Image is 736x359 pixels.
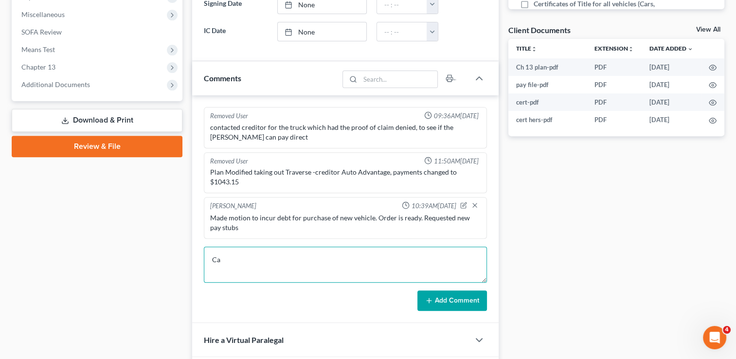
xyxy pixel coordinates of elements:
[434,111,479,121] span: 09:36AM[DATE]
[412,201,456,211] span: 10:39AM[DATE]
[12,109,182,132] a: Download & Print
[210,123,481,142] div: contacted creditor for the truck which had the proof of claim denied, to see if the [PERSON_NAME]...
[199,22,272,41] label: IC Date
[204,73,241,83] span: Comments
[21,80,90,89] span: Additional Documents
[210,157,248,166] div: Removed User
[642,58,701,76] td: [DATE]
[204,335,284,344] span: Hire a Virtual Paralegal
[508,111,587,128] td: cert hers-pdf
[360,71,437,88] input: Search...
[687,46,693,52] i: expand_more
[12,136,182,157] a: Review & File
[587,76,642,93] td: PDF
[594,45,634,52] a: Extensionunfold_more
[508,76,587,93] td: pay file-pdf
[508,25,571,35] div: Client Documents
[587,58,642,76] td: PDF
[516,45,537,52] a: Titleunfold_more
[377,22,427,41] input: -- : --
[21,28,62,36] span: SOFA Review
[21,10,65,18] span: Miscellaneous
[642,111,701,128] td: [DATE]
[587,93,642,111] td: PDF
[417,290,487,311] button: Add Comment
[434,157,479,166] span: 11:50AM[DATE]
[723,326,731,334] span: 4
[642,76,701,93] td: [DATE]
[210,201,256,211] div: [PERSON_NAME]
[210,167,481,187] div: Plan Modified taking out Traverse -creditor Auto Advantage, payments changed to $1043.15
[628,46,634,52] i: unfold_more
[14,23,182,41] a: SOFA Review
[508,58,587,76] td: Ch 13 plan-pdf
[649,45,693,52] a: Date Added expand_more
[21,63,55,71] span: Chapter 13
[531,46,537,52] i: unfold_more
[696,26,720,33] a: View All
[210,111,248,121] div: Removed User
[508,93,587,111] td: cert-pdf
[642,93,701,111] td: [DATE]
[587,111,642,128] td: PDF
[703,326,726,349] iframe: Intercom live chat
[21,45,55,54] span: Means Test
[210,213,481,233] div: Made motion to incur debt for purchase of new vehicle. Order is ready. Requested new pay stubs
[278,22,367,41] a: None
